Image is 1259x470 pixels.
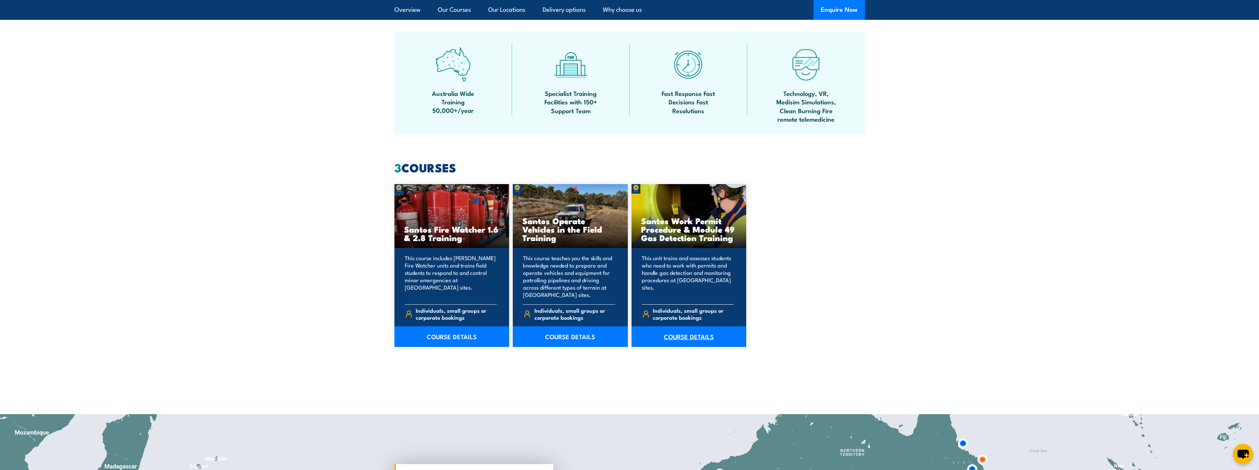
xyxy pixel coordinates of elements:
[522,216,618,242] h3: Santos Operate Vehicles in the Field Training
[523,254,615,298] p: This course teaches you the skills and knowledge needed to prepare and operate vehicles and equip...
[538,89,604,115] span: Specialist Training Facilities with 150+ Support Team
[788,47,823,82] img: tech-icon
[404,225,500,242] h3: Santos Fire Watcher 1.6 & 2.8 Training
[436,47,471,82] img: auswide-icon
[773,89,839,123] span: Technology, VR, Medisim Simulations, Clean Burning Fire remote telemedicine
[671,47,706,82] img: fast-icon
[513,326,628,347] a: COURSE DETAILS
[394,162,865,172] h2: COURSES
[653,307,734,321] span: Individuals, small groups or corporate bookings
[534,307,615,321] span: Individuals, small groups or corporate bookings
[1233,444,1253,464] button: chat-button
[553,47,588,82] img: facilities-icon
[655,89,722,115] span: Fast Response Fast Decisions Fast Resolutions
[416,307,497,321] span: Individuals, small groups or corporate bookings
[641,216,737,242] h3: Santos Work Permit Procedure & Module 49 Gas Detection Training
[420,89,486,115] span: Australia Wide Training 50,000+/year
[394,158,401,176] strong: 3
[394,326,509,347] a: COURSE DETAILS
[642,254,734,298] p: This unit trains and assesses students who need to work with permits and handle gas detection and...
[632,326,747,347] a: COURSE DETAILS
[405,254,497,298] p: This course includes [PERSON_NAME] Fire Watcher units and trains field students to respond to and...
